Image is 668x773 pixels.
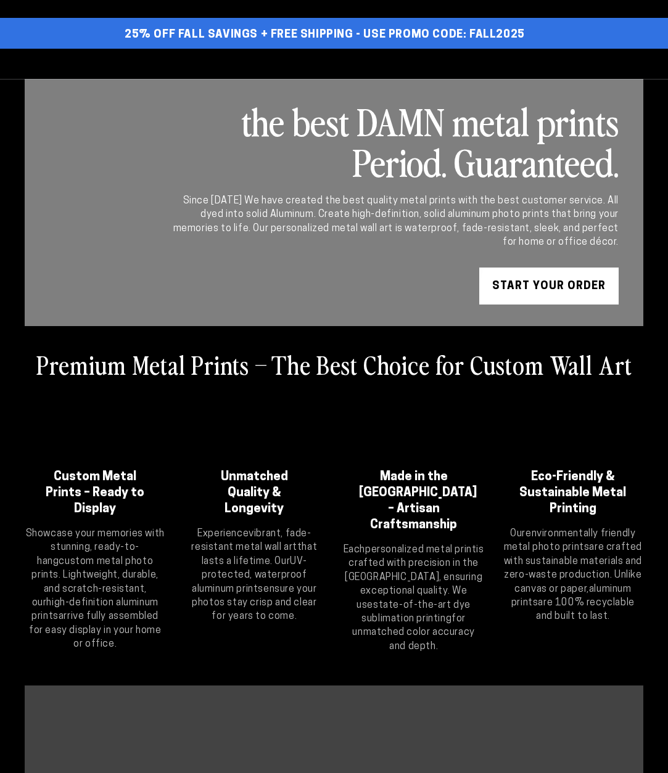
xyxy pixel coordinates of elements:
a: Shop By Use [258,49,329,79]
span: Start Your Print [165,56,249,72]
strong: custom metal photo prints [31,557,153,580]
div: Since [DATE] We have created the best quality metal prints with the best customer service. All dy... [171,194,619,250]
p: Each is crafted with precision in the [GEOGRAPHIC_DATA], ensuring exceptional quality. We use for... [344,543,484,653]
p: Our are crafted with sustainable materials and zero-waste production. Unlike canvas or paper, are... [503,527,643,624]
summary: Search our site [569,50,596,77]
p: Experience that lasts a lifetime. Our ensure your photos stay crisp and clear for years to come. [184,527,324,624]
span: Professionals [472,56,545,72]
h2: Unmatched Quality & Longevity [199,469,309,517]
a: Why Metal? [332,49,403,79]
a: Start Your Print [159,49,255,79]
a: START YOUR Order [479,268,619,305]
span: About Us [412,56,457,72]
a: Professionals [466,49,551,79]
h2: Premium Metal Prints – The Best Choice for Custom Wall Art [36,348,632,380]
strong: UV-protected, waterproof aluminum prints [192,557,307,594]
strong: state-of-the-art dye sublimation printing [361,600,471,624]
strong: personalized metal print [365,545,476,555]
a: About Us [406,49,463,79]
p: Showcase your memories with stunning, ready-to-hang . Lightweight, durable, and scratch-resistant... [25,527,165,652]
span: Shop By Use [265,56,323,72]
strong: vibrant, fade-resistant metal wall art [191,529,311,552]
h2: Made in the [GEOGRAPHIC_DATA] – Artisan Craftsmanship [359,469,469,533]
span: Why Metal? [339,56,397,72]
h2: the best DAMN metal prints Period. Guaranteed. [171,100,619,182]
strong: environmentally friendly metal photo prints [504,529,636,552]
span: 25% off FALL Savings + Free Shipping - Use Promo Code: FALL2025 [125,28,525,42]
h2: Custom Metal Prints – Ready to Display [40,469,150,517]
h2: Eco-Friendly & Sustainable Metal Printing [518,469,628,517]
strong: aluminum prints [511,584,632,608]
strong: high-definition aluminum prints [31,598,159,621]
